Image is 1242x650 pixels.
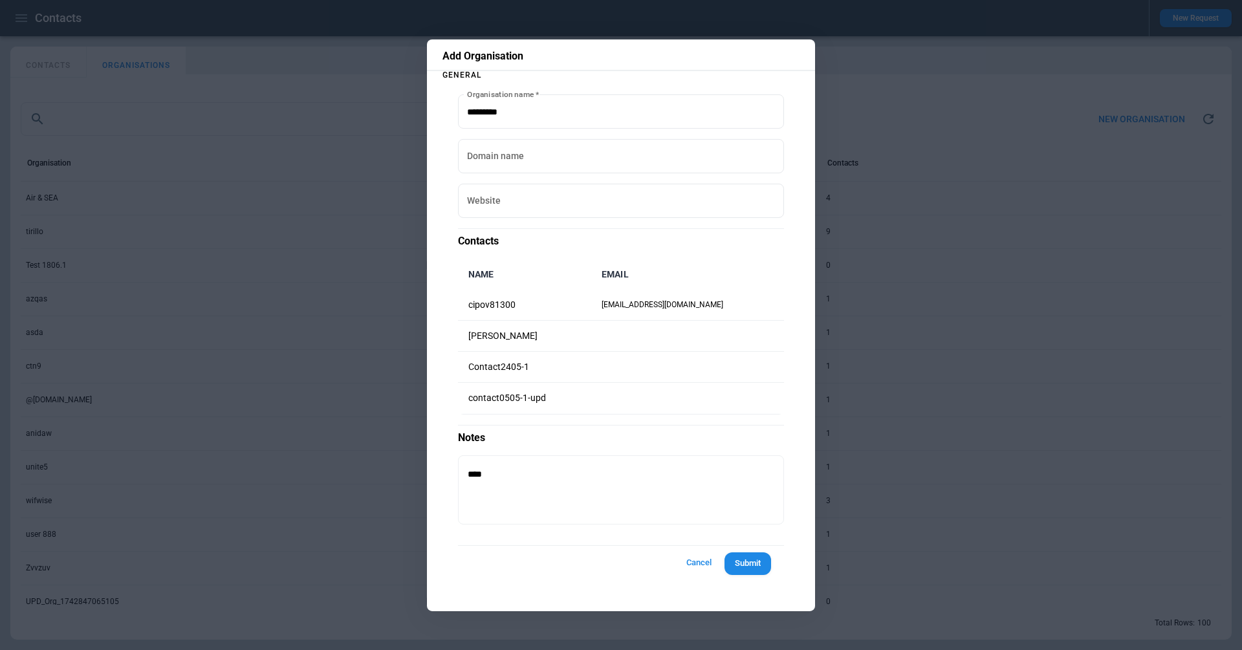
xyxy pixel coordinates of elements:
p: Add Organisation [442,49,800,62]
p: General [442,71,800,79]
h6: Name [468,269,581,280]
p: Notes [458,424,784,444]
p: Contacts [458,228,784,248]
label: Organisation name [467,89,539,100]
button: Submit [724,552,771,575]
p: [PERSON_NAME] [468,330,581,341]
h6: Email [602,269,774,280]
p: contact0505-1-upd [468,393,581,404]
p: Contact2405-1 [468,362,581,373]
button: Cancel [678,551,719,575]
td: [EMAIL_ADDRESS][DOMAIN_NAME] [591,290,784,321]
p: cipov81300 [468,299,581,310]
